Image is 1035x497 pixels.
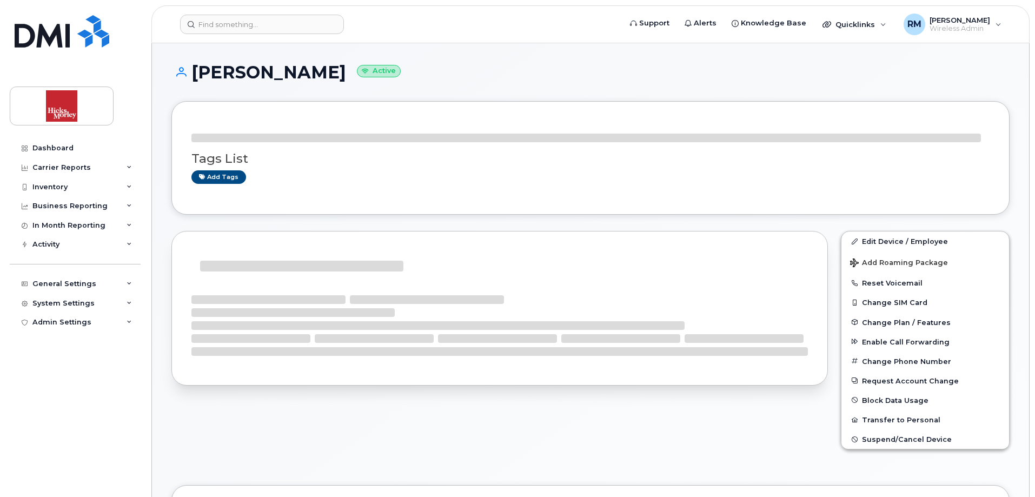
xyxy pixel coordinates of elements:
small: Active [357,65,401,77]
button: Change Plan / Features [841,313,1009,332]
button: Transfer to Personal [841,410,1009,429]
button: Request Account Change [841,371,1009,390]
button: Reset Voicemail [841,273,1009,293]
span: Suspend/Cancel Device [862,435,952,443]
a: Edit Device / Employee [841,231,1009,251]
h1: [PERSON_NAME] [171,63,1010,82]
a: Add tags [191,170,246,184]
span: Change Plan / Features [862,318,951,326]
button: Add Roaming Package [841,251,1009,273]
button: Change SIM Card [841,293,1009,312]
span: Enable Call Forwarding [862,337,950,346]
h3: Tags List [191,152,990,165]
button: Change Phone Number [841,352,1009,371]
span: Add Roaming Package [850,259,948,269]
button: Block Data Usage [841,390,1009,410]
button: Suspend/Cancel Device [841,429,1009,449]
button: Enable Call Forwarding [841,332,1009,352]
